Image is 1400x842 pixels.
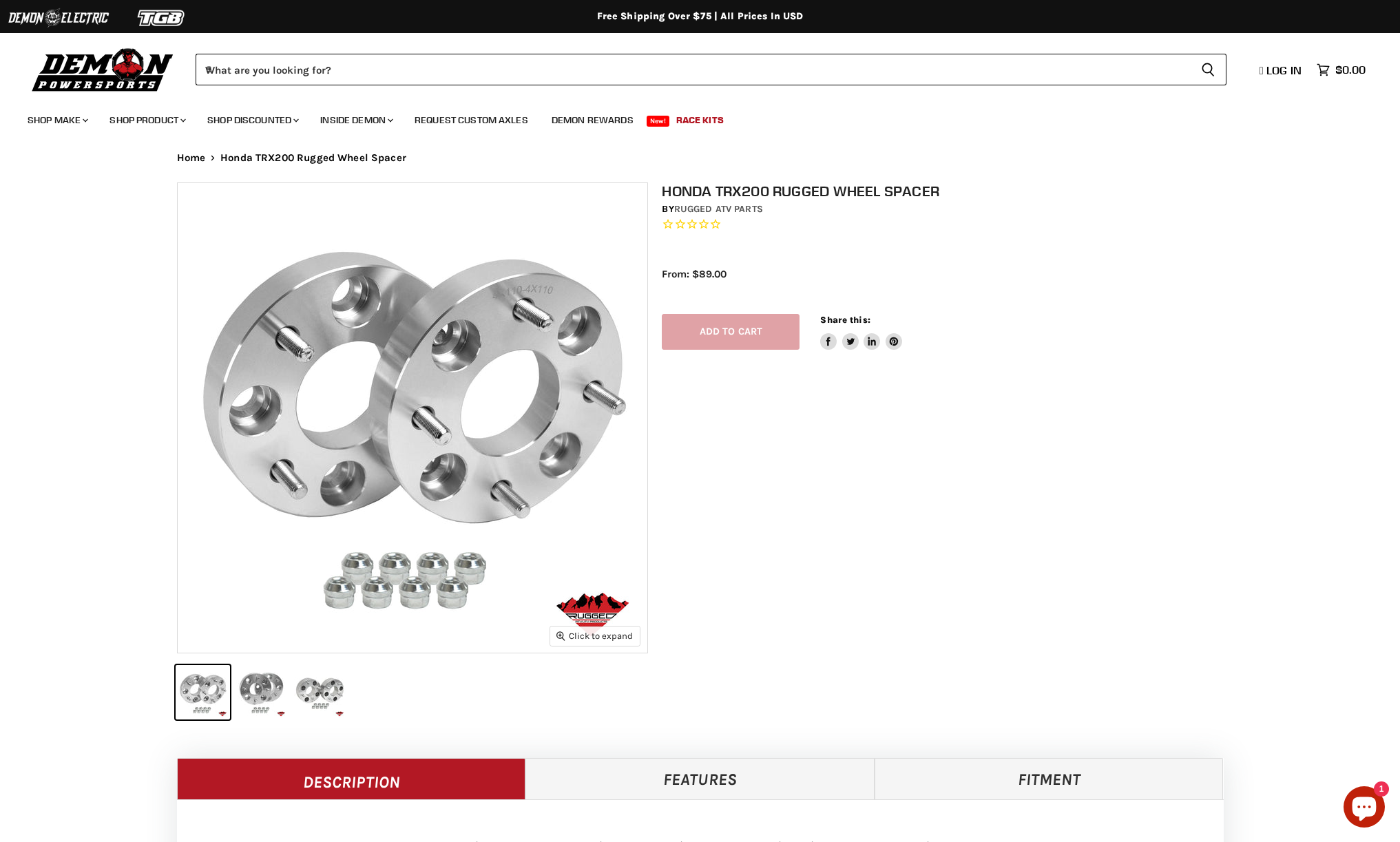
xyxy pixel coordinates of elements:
[666,106,734,134] a: Race Kits
[220,152,406,164] span: Honda TRX200 Rugged Wheel Spacer
[310,106,401,134] a: Inside Demon
[17,101,1362,134] ul: Main menu
[177,758,526,799] a: Description
[176,665,230,719] button: Honda TRX200 Rugged Wheel Spacer thumbnail
[662,202,1237,217] div: by
[647,116,670,127] span: New!
[149,10,1251,23] div: Free Shipping Over $75 | All Prices In USD
[1335,63,1366,76] span: $0.00
[99,106,194,134] a: Shop Product
[525,758,875,799] a: Features
[550,627,640,645] button: Click to expand
[662,182,1237,200] h1: Honda TRX200 Rugged Wheel Spacer
[556,631,633,641] span: Click to expand
[541,106,644,134] a: Demon Rewards
[177,152,206,164] a: Home
[149,152,1251,164] nav: Breadcrumbs
[110,5,213,31] img: TGB Logo 2
[28,45,178,94] img: Demon Powersports
[820,315,870,325] span: Share this:
[1190,54,1226,85] button: Search
[1266,63,1302,77] span: Log in
[234,665,289,719] button: Honda TRX200 Rugged Wheel Spacer thumbnail
[7,5,110,31] img: Demon Electric Logo 2
[662,268,727,280] span: From: $89.00
[1310,60,1372,80] a: $0.00
[17,106,96,134] a: Shop Make
[1253,64,1310,76] a: Log in
[875,758,1224,799] a: Fitment
[293,665,347,719] button: Honda TRX200 Rugged Wheel Spacer thumbnail
[196,54,1190,85] input: When autocomplete results are available use up and down arrows to review and enter to select
[820,314,902,350] aside: Share this:
[178,183,647,653] img: Honda TRX200 Rugged Wheel Spacer
[1339,786,1389,831] inbox-online-store-chat: Shopify online store chat
[196,54,1226,85] form: Product
[197,106,307,134] a: Shop Discounted
[662,218,1237,232] span: Rated 0.0 out of 5 stars 0 reviews
[404,106,539,134] a: Request Custom Axles
[674,203,763,215] a: Rugged ATV Parts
